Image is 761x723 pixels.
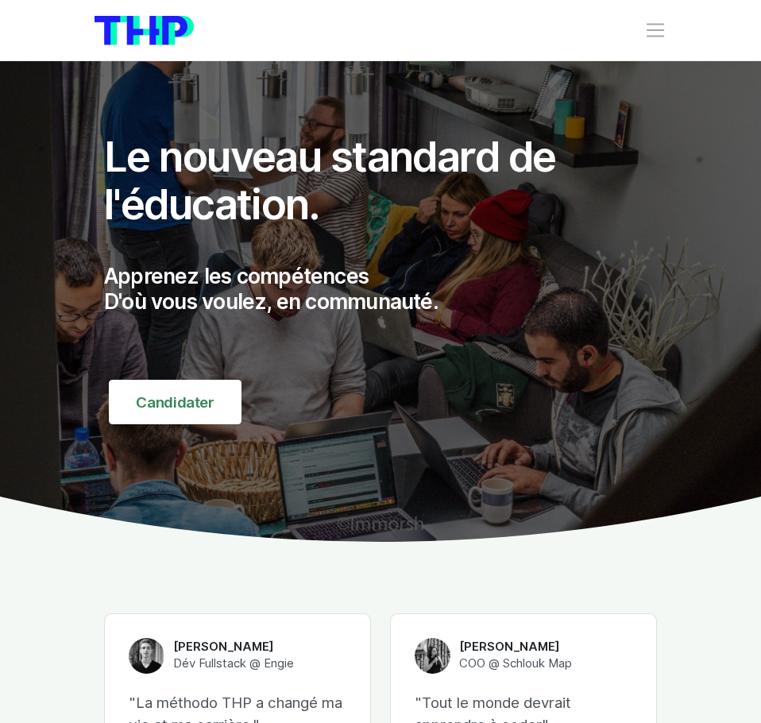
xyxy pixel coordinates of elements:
img: Melisande [415,638,450,674]
h6: [PERSON_NAME] [173,639,294,655]
p: Apprenez les compétences D'où vous voulez, en communauté. [104,264,657,314]
span: COO @ Schlouk Map [459,656,572,671]
button: Toggle navigation [644,19,666,41]
a: Candidater [109,380,242,424]
img: Titouan [129,638,164,674]
span: Dév Fullstack @ Engie [173,656,294,671]
h6: [PERSON_NAME] [459,639,572,655]
img: logo [95,16,194,45]
h1: Le nouveau standard de l'éducation. [104,133,657,228]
